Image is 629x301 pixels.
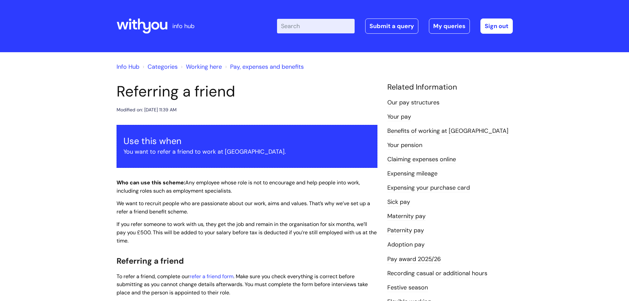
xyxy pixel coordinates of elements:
span: If you refer someone to work with us, they get the job and remain in the organisation for six mon... [117,221,377,244]
p: You want to refer a friend to work at [GEOGRAPHIC_DATA]. [123,146,370,157]
span: Any employee whose role is not to encourage and help people into work, including roles such as em... [117,179,360,194]
li: Solution home [141,61,178,72]
a: Expensing mileage [387,169,437,178]
a: My queries [429,19,470,34]
li: Pay, expenses and benefits [224,61,304,72]
h4: Related Information [387,83,513,92]
a: Working here [186,63,222,71]
div: | - [277,19,513,34]
a: Sign out [480,19,513,34]
a: Adoption pay [387,241,425,249]
div: Modified on: [DATE] 11:39 AM [117,106,177,114]
h1: Referring a friend [117,83,377,100]
span: To refer a friend, complete our . Make sure you check everything is correct before submitting as ... [117,273,368,296]
p: info hub [172,21,194,31]
span: We want to recruit people who are passionate about our work, aims and values. That’s why we’ve se... [117,200,370,215]
a: Info Hub [117,63,139,71]
a: Paternity pay [387,226,424,235]
a: Sick pay [387,198,410,207]
a: Maternity pay [387,212,426,221]
a: Claiming expenses online [387,155,456,164]
a: Categories [148,63,178,71]
a: Your pay [387,113,411,121]
h3: Use this when [123,136,370,146]
a: Festive season [387,283,428,292]
input: Search [277,19,355,33]
a: Submit a query [365,19,418,34]
a: Pay award 2025/26 [387,255,441,264]
a: Benefits of working at [GEOGRAPHIC_DATA] [387,127,508,135]
span: Referring a friend [117,256,184,266]
a: Expensing your purchase card [387,184,470,192]
a: refer a friend form [190,273,233,280]
li: Working here [179,61,222,72]
strong: Who can use this scheme: [117,179,185,186]
a: Your pension [387,141,422,150]
a: Pay, expenses and benefits [230,63,304,71]
a: Our pay structures [387,98,439,107]
a: Recording casual or additional hours [387,269,487,278]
